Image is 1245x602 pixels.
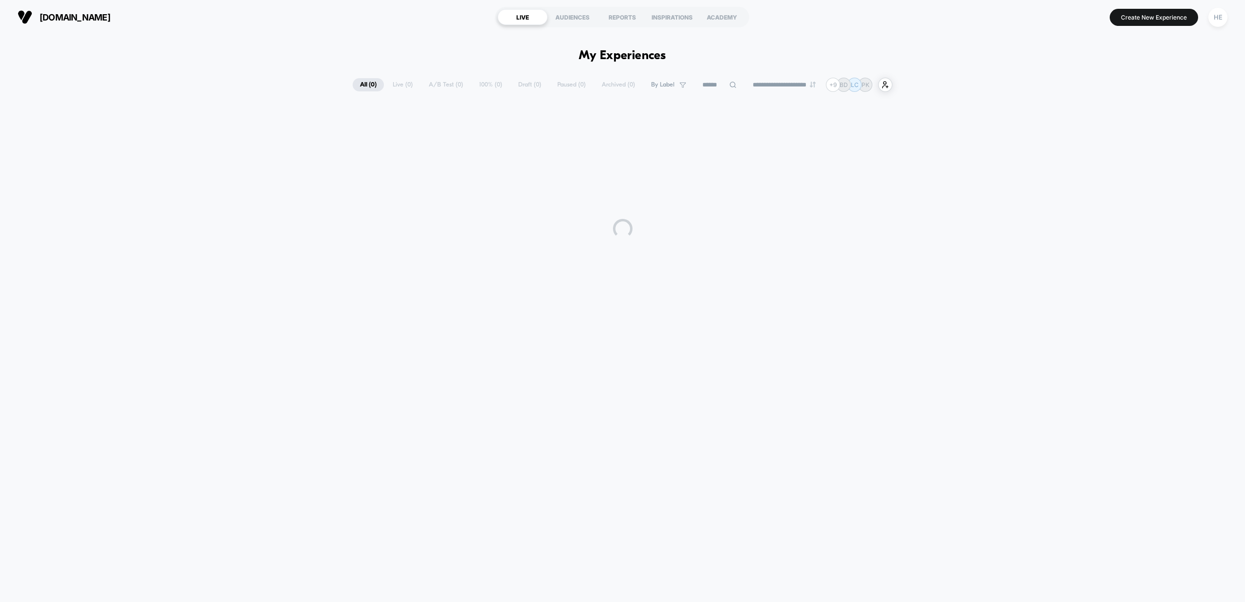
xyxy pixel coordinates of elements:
[353,78,384,91] span: All ( 0 )
[810,82,816,87] img: end
[1208,8,1227,27] div: HE
[851,81,859,88] p: LC
[597,9,647,25] div: REPORTS
[651,81,675,88] span: By Label
[697,9,747,25] div: ACADEMY
[498,9,548,25] div: LIVE
[548,9,597,25] div: AUDIENCES
[1205,7,1230,27] button: HE
[15,9,113,25] button: [DOMAIN_NAME]
[18,10,32,24] img: Visually logo
[826,78,840,92] div: + 9
[647,9,697,25] div: INSPIRATIONS
[1110,9,1198,26] button: Create New Experience
[862,81,869,88] p: PK
[579,49,666,63] h1: My Experiences
[40,12,110,22] span: [DOMAIN_NAME]
[840,81,848,88] p: BD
